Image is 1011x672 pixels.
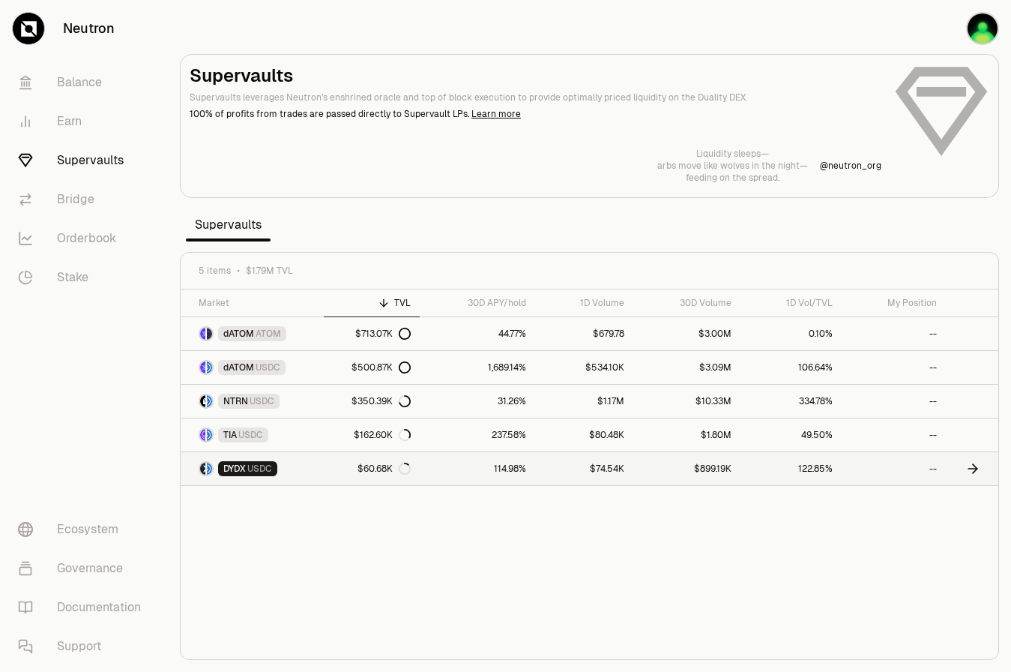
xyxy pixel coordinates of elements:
a: $3.09M [633,351,740,384]
a: $899.19K [633,452,740,485]
span: $1.79M TVL [246,265,293,277]
a: 49.50% [740,418,842,451]
a: -- [842,385,946,418]
a: $60.68K [324,452,420,485]
a: NTRN LogoUSDC LogoNTRNUSDC [181,385,324,418]
a: 334.78% [740,385,842,418]
a: $74.54K [535,452,633,485]
a: Bridge [6,180,162,219]
a: $1.80M [633,418,740,451]
a: Stake [6,258,162,297]
a: Orderbook [6,219,162,258]
div: 30D APY/hold [429,297,526,309]
img: dATOM Logo [200,328,205,340]
span: TIA [223,429,237,441]
span: 5 items [199,265,231,277]
p: @ neutron_org [820,160,881,172]
img: USDC Logo [207,395,212,407]
img: NTRN Logo [200,395,205,407]
img: Ledger 1 Pass phrase [968,13,998,43]
p: feeding on the spread. [657,172,808,184]
span: USDC [238,429,263,441]
a: Liquidity sleeps—arbs move like wolves in the night—feeding on the spread. [657,148,808,184]
span: USDC [247,463,272,475]
a: $80.48K [535,418,633,451]
a: $534.10K [535,351,633,384]
a: Learn more [471,108,521,120]
img: dATOM Logo [200,361,205,373]
a: Supervaults [6,141,162,180]
span: Supervaults [186,210,271,240]
span: NTRN [223,395,248,407]
a: $350.39K [324,385,420,418]
div: $713.07K [355,328,411,340]
a: Earn [6,102,162,141]
a: $162.60K [324,418,420,451]
a: @neutron_org [820,160,881,172]
a: 0.10% [740,317,842,350]
h2: Supervaults [190,64,881,88]
img: USDC Logo [207,463,212,475]
a: $679.78 [535,317,633,350]
a: $713.07K [324,317,420,350]
span: USDC [256,361,280,373]
a: -- [842,317,946,350]
img: USDC Logo [207,429,212,441]
a: 106.64% [740,351,842,384]
a: Ecosystem [6,510,162,549]
img: DYDX Logo [200,463,205,475]
div: 30D Volume [642,297,731,309]
a: Governance [6,549,162,588]
a: Support [6,627,162,666]
a: 31.26% [420,385,535,418]
img: USDC Logo [207,361,212,373]
a: Documentation [6,588,162,627]
div: Market [199,297,315,309]
a: 122.85% [740,452,842,485]
div: $500.87K [351,361,411,373]
a: 1,689.14% [420,351,535,384]
a: 237.58% [420,418,535,451]
div: My Position [851,297,937,309]
p: Liquidity sleeps— [657,148,808,160]
a: $10.33M [633,385,740,418]
div: TVL [333,297,411,309]
a: TIA LogoUSDC LogoTIAUSDC [181,418,324,451]
a: dATOM LogoUSDC LogodATOMUSDC [181,351,324,384]
a: Balance [6,63,162,102]
a: DYDX LogoUSDC LogoDYDXUSDC [181,452,324,485]
img: ATOM Logo [207,328,212,340]
div: $60.68K [357,463,411,475]
a: -- [842,452,946,485]
a: $500.87K [324,351,420,384]
span: dATOM [223,328,254,340]
p: Supervaults leverages Neutron's enshrined oracle and top of block execution to provide optimally ... [190,91,881,104]
div: 1D Vol/TVL [749,297,833,309]
img: TIA Logo [200,429,205,441]
a: -- [842,351,946,384]
a: $3.00M [633,317,740,350]
a: 114.98% [420,452,535,485]
a: dATOM LogoATOM LogodATOMATOM [181,317,324,350]
a: 44.77% [420,317,535,350]
p: arbs move like wolves in the night— [657,160,808,172]
div: 1D Volume [544,297,624,309]
span: ATOM [256,328,281,340]
span: USDC [250,395,274,407]
span: DYDX [223,463,246,475]
div: $350.39K [351,395,411,407]
span: dATOM [223,361,254,373]
a: $1.17M [535,385,633,418]
a: -- [842,418,946,451]
p: 100% of profits from trades are passed directly to Supervault LPs. [190,107,881,121]
div: $162.60K [354,429,411,441]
